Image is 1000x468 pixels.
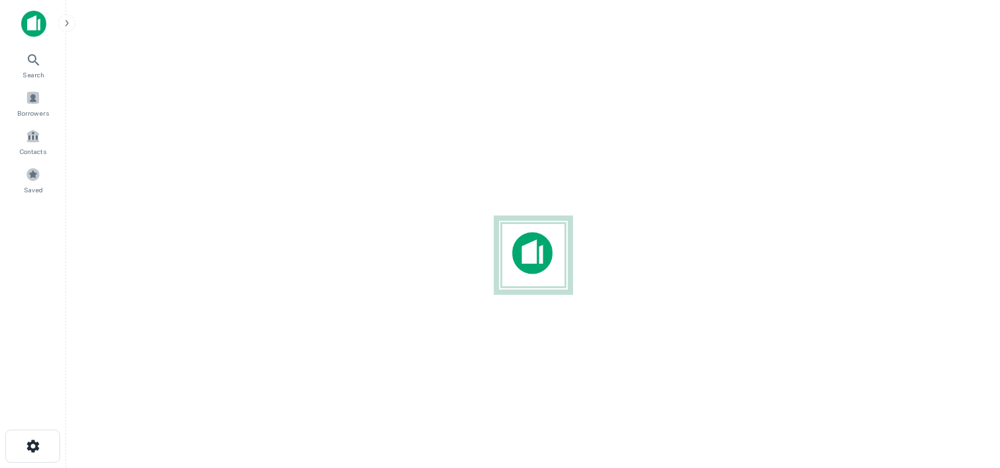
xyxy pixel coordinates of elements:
a: Search [4,47,62,83]
a: Saved [4,162,62,198]
span: Search [22,69,44,80]
img: capitalize-icon.png [21,11,46,37]
span: Contacts [20,146,46,157]
iframe: Chat Widget [934,362,1000,426]
a: Borrowers [4,85,62,121]
span: Saved [24,184,43,195]
a: Contacts [4,124,62,159]
span: Borrowers [17,108,49,118]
